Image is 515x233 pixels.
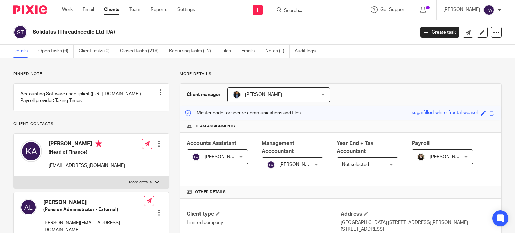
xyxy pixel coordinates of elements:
i: Primary [95,140,102,147]
p: Pinned note [13,71,169,77]
p: [STREET_ADDRESS] [341,226,495,233]
span: [PERSON_NAME] [430,155,466,159]
span: [PERSON_NAME] [279,162,316,167]
h4: [PERSON_NAME] [49,140,125,149]
a: Team [129,6,140,13]
img: svg%3E [13,25,27,39]
h5: (Head of Finance) [49,149,125,156]
a: Email [83,6,94,13]
h4: Address [341,211,495,218]
p: [EMAIL_ADDRESS][DOMAIN_NAME] [49,162,125,169]
span: Not selected [342,162,369,167]
a: Create task [420,27,459,38]
img: svg%3E [483,5,494,15]
a: Open tasks (6) [38,45,74,58]
a: Emails [241,45,260,58]
a: Notes (1) [265,45,290,58]
input: Search [283,8,344,14]
a: Recurring tasks (12) [169,45,216,58]
span: Year End + Tax Accountant [337,141,374,154]
img: svg%3E [192,153,200,161]
img: svg%3E [20,199,37,215]
span: Accounts Assistant [187,141,236,146]
p: [PERSON_NAME] [443,6,480,13]
span: [PERSON_NAME] [245,92,282,97]
span: [PERSON_NAME] [205,155,241,159]
a: Audit logs [295,45,321,58]
img: svg%3E [20,140,42,162]
span: Other details [195,189,226,195]
p: More details [129,180,152,185]
span: Payroll [412,141,430,146]
p: More details [180,71,502,77]
p: Limited company [187,219,341,226]
h5: (Pension Administrator - External) [43,206,144,213]
a: Work [62,6,73,13]
img: martin-hickman.jpg [233,91,241,99]
img: Helen%20Campbell.jpeg [417,153,425,161]
h2: Solidatus (Threadneedle Ltd T/A) [33,28,335,36]
a: Reports [151,6,167,13]
a: Client tasks (0) [79,45,115,58]
p: Master code for secure communications and files [185,110,301,116]
img: Pixie [13,5,47,14]
a: Settings [177,6,195,13]
span: Team assignments [195,124,235,129]
h4: [PERSON_NAME] [43,199,144,206]
h3: Client manager [187,91,221,98]
h4: Client type [187,211,341,218]
p: [GEOGRAPHIC_DATA] [STREET_ADDRESS][PERSON_NAME] [341,219,495,226]
p: Client contacts [13,121,169,127]
img: svg%3E [267,161,275,169]
span: Management Acccountant [262,141,294,154]
div: sugarfilled-white-fractal-weasel [412,109,478,117]
span: Get Support [380,7,406,12]
a: Closed tasks (219) [120,45,164,58]
a: Files [221,45,236,58]
a: Clients [104,6,119,13]
a: Details [13,45,33,58]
